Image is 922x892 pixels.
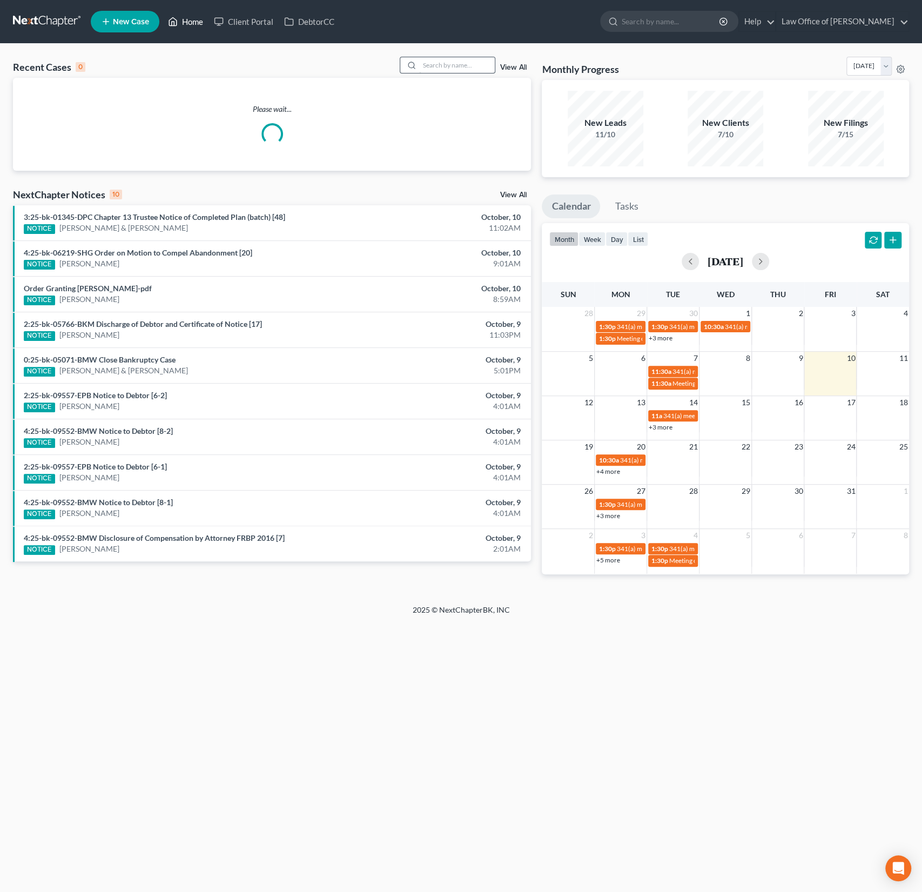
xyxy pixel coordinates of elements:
span: 16 [793,396,804,409]
span: 10:30a [704,323,724,331]
a: [PERSON_NAME] [59,508,119,519]
a: 4:25-bk-06219-SHG Order on Motion to Compel Abandonment [20] [24,248,252,257]
span: 19 [583,440,594,453]
div: NOTICE [24,224,55,234]
span: 7 [850,529,856,542]
span: 23 [793,440,804,453]
span: 1:30p [599,500,616,508]
div: October, 9 [362,354,520,365]
span: 4 [692,529,699,542]
a: [PERSON_NAME] [59,472,119,483]
span: 1:30p [651,545,668,553]
span: 11:30a [651,367,671,375]
span: 30 [793,485,804,498]
a: View All [500,191,527,199]
span: 1 [745,307,751,320]
a: Law Office of [PERSON_NAME] [776,12,908,31]
div: October, 9 [362,533,520,544]
button: day [605,232,628,246]
div: New Clients [688,117,763,129]
span: 24 [845,440,856,453]
div: NOTICE [24,367,55,377]
span: 6 [797,529,804,542]
div: October, 10 [362,212,520,223]
a: +5 more [596,556,620,564]
button: month [549,232,578,246]
div: NOTICE [24,296,55,305]
a: Tasks [605,195,648,218]
span: 341(a) meeting for [PERSON_NAME] [663,412,768,420]
div: NOTICE [24,438,55,448]
div: NOTICE [24,545,55,555]
a: [PERSON_NAME] [59,544,119,554]
a: View All [500,64,527,71]
a: 2:25-bk-05766-BKM Discharge of Debtor and Certificate of Notice [17] [24,319,262,328]
a: Home [163,12,208,31]
span: Sun [560,290,576,299]
span: 1 [903,485,909,498]
span: 27 [636,485,647,498]
span: 2 [797,307,804,320]
input: Search by name... [622,11,721,31]
div: 2025 © NextChapterBK, INC [153,605,769,624]
a: [PERSON_NAME] & [PERSON_NAME] [59,223,188,233]
span: 28 [688,485,699,498]
a: 4:25-bk-09552-BMW Notice to Debtor [8-2] [24,426,173,435]
div: Open Intercom Messenger [885,855,911,881]
span: 8 [745,352,751,365]
span: 12 [583,396,594,409]
span: 9 [797,352,804,365]
a: [PERSON_NAME] [59,294,119,305]
span: 5 [745,529,751,542]
div: October, 9 [362,426,520,437]
span: 31 [845,485,856,498]
span: 10 [845,352,856,365]
a: [PERSON_NAME] [59,330,119,340]
div: NOTICE [24,260,55,270]
span: 2 [588,529,594,542]
a: 4:25-bk-09552-BMW Disclosure of Compensation by Attorney FRBP 2016 [7] [24,533,285,542]
span: 22 [741,440,751,453]
span: 4 [903,307,909,320]
button: list [628,232,648,246]
div: New Filings [808,117,884,129]
span: 1:30p [599,334,616,343]
span: 30 [688,307,699,320]
span: 13 [636,396,647,409]
span: 341(a) meeting for [PERSON_NAME] [PERSON_NAME] [617,323,773,331]
h2: [DATE] [708,256,743,267]
span: 11 [898,352,909,365]
div: 11:03PM [362,330,520,340]
span: 11a [651,412,662,420]
a: 4:25-bk-09552-BMW Notice to Debtor [8-1] [24,498,173,507]
a: Help [739,12,775,31]
div: 4:01AM [362,508,520,519]
span: Fri [825,290,836,299]
input: Search by name... [419,57,495,73]
div: October, 10 [362,247,520,258]
div: 4:01AM [362,472,520,483]
span: Tue [666,290,680,299]
span: 341(a) meeting for [PERSON_NAME] [672,367,777,375]
span: 341(a) meeting for [PERSON_NAME] & [PERSON_NAME] [669,545,831,553]
div: 10 [110,190,122,199]
a: [PERSON_NAME] [59,258,119,269]
div: NOTICE [24,403,55,412]
span: 28 [583,307,594,320]
span: New Case [113,18,149,26]
span: 3 [640,529,647,542]
a: +3 more [649,423,672,431]
a: Calendar [542,195,600,218]
button: week [578,232,605,246]
div: October, 9 [362,461,520,472]
span: 1:30p [651,556,668,565]
a: +3 more [596,512,620,520]
a: Client Portal [208,12,279,31]
div: NOTICE [24,331,55,341]
span: 29 [741,485,751,498]
a: [PERSON_NAME] [59,437,119,447]
span: 8 [903,529,909,542]
div: NOTICE [24,474,55,484]
div: Recent Cases [13,61,85,73]
div: October, 9 [362,497,520,508]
